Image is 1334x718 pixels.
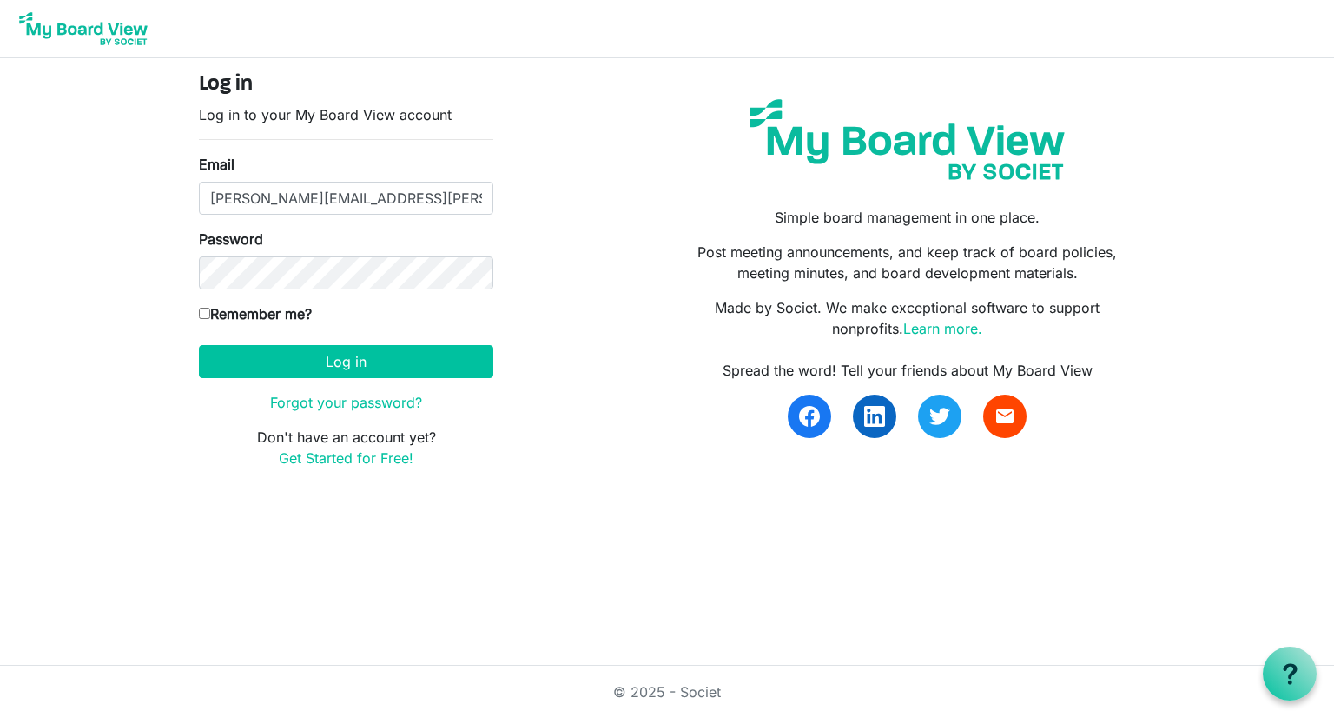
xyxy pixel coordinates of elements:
[279,449,413,467] a: Get Started for Free!
[680,360,1135,381] div: Spread the word! Tell your friends about My Board View
[199,104,493,125] p: Log in to your My Board View account
[680,242,1135,283] p: Post meeting announcements, and keep track of board policies, meeting minutes, and board developm...
[799,406,820,427] img: facebook.svg
[680,297,1135,339] p: Made by Societ. We make exceptional software to support nonprofits.
[983,395,1027,438] a: email
[14,7,153,50] img: My Board View Logo
[903,320,982,337] a: Learn more.
[199,303,312,324] label: Remember me?
[270,394,422,411] a: Forgot your password?
[199,154,234,175] label: Email
[929,406,950,427] img: twitter.svg
[199,427,493,469] p: Don't have an account yet?
[613,683,721,701] a: © 2025 - Societ
[199,308,210,319] input: Remember me?
[736,86,1078,193] img: my-board-view-societ.svg
[680,207,1135,228] p: Simple board management in one place.
[864,406,885,427] img: linkedin.svg
[199,229,263,249] label: Password
[994,406,1015,427] span: email
[199,345,493,378] button: Log in
[199,72,493,97] h4: Log in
